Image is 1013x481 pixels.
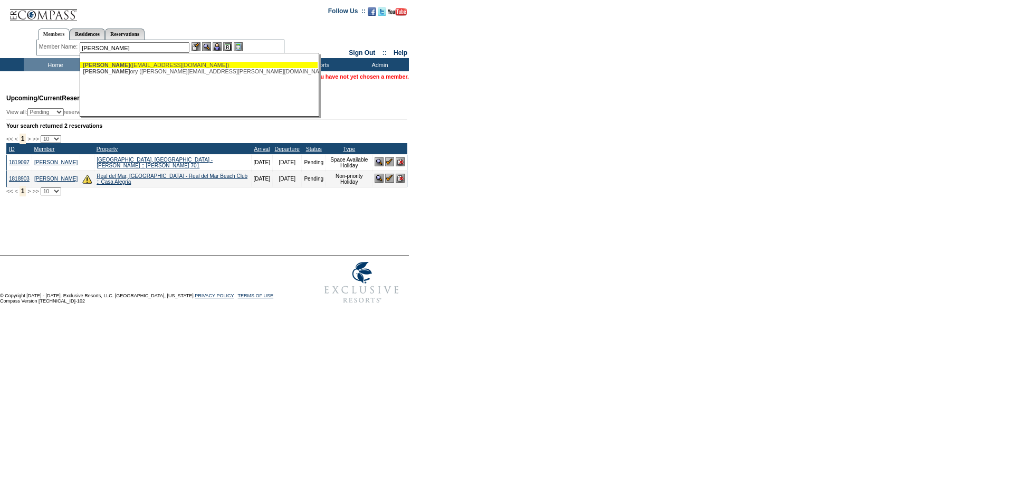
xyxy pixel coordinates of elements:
[34,146,54,152] a: Member
[234,42,243,51] img: b_calculator.gif
[39,42,80,51] div: Member Name:
[24,58,84,71] td: Home
[9,159,30,165] a: 1819097
[192,42,200,51] img: b_edit.gif
[251,154,272,171] td: [DATE]
[34,176,78,182] a: [PERSON_NAME]
[275,146,300,152] a: Departure
[6,188,13,194] span: <<
[97,157,213,168] a: [GEOGRAPHIC_DATA], [GEOGRAPHIC_DATA] - [PERSON_NAME] :: [PERSON_NAME] 701
[83,62,130,68] span: [PERSON_NAME]
[251,171,272,187] td: [DATE]
[238,293,274,298] a: TERMS OF USE
[223,42,232,51] img: Reservations
[396,157,405,166] img: Cancel Reservation
[394,49,407,56] a: Help
[6,95,62,102] span: Upcoming/Current
[378,11,386,17] a: Follow us on Twitter
[6,136,13,142] span: <<
[378,7,386,16] img: Follow us on Twitter
[34,159,78,165] a: [PERSON_NAME]
[368,11,376,17] a: Become our fan on Facebook
[32,188,39,194] span: >>
[14,188,17,194] span: <
[385,174,394,183] img: Confirm Reservation
[314,256,409,309] img: Exclusive Resorts
[375,157,384,166] img: View Reservation
[368,7,376,16] img: Become our fan on Facebook
[326,171,372,187] td: Non-priority Holiday
[27,188,31,194] span: >
[97,146,118,152] a: Property
[32,136,39,142] span: >>
[20,186,26,196] span: 1
[383,49,387,56] span: ::
[326,154,372,171] td: Space Available Holiday
[348,58,409,71] td: Admin
[328,6,366,19] td: Follow Us ::
[254,146,270,152] a: Arrival
[202,42,211,51] img: View
[97,173,247,185] a: Real del Mar, [GEOGRAPHIC_DATA] - Real del Mar Beach Club :: Casa Alegria
[273,154,302,171] td: [DATE]
[396,174,405,183] img: Cancel Reservation
[375,174,384,183] img: View Reservation
[14,136,17,142] span: <
[343,146,355,152] a: Type
[6,122,407,129] div: Your search returned 2 reservations
[6,95,102,102] span: Reservations
[306,146,322,152] a: Status
[195,293,234,298] a: PRIVACY POLICY
[82,174,92,184] img: There are insufficient days and/or tokens to cover this reservation
[83,68,315,74] div: ory ([PERSON_NAME][EMAIL_ADDRESS][PERSON_NAME][DOMAIN_NAME])
[9,146,15,152] a: ID
[83,68,130,74] span: [PERSON_NAME]
[213,42,222,51] img: Impersonate
[20,134,26,144] span: 1
[273,171,302,187] td: [DATE]
[314,73,409,80] span: You have not yet chosen a member.
[38,29,70,40] a: Members
[388,8,407,16] img: Subscribe to our YouTube Channel
[302,171,326,187] td: Pending
[27,136,31,142] span: >
[105,29,145,40] a: Reservations
[9,176,30,182] a: 1818903
[70,29,105,40] a: Residences
[388,11,407,17] a: Subscribe to our YouTube Channel
[6,108,268,116] div: View all: reservations owned by:
[349,49,375,56] a: Sign Out
[385,157,394,166] img: Confirm Reservation
[302,154,326,171] td: Pending
[83,62,315,68] div: ([EMAIL_ADDRESS][DOMAIN_NAME])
